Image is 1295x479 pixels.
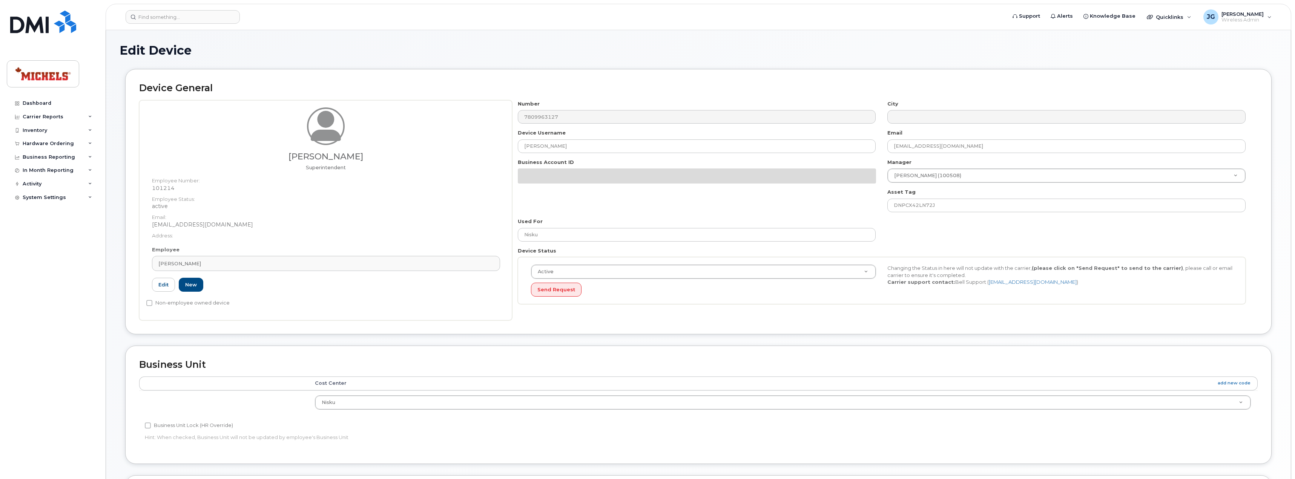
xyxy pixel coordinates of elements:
[152,221,500,228] dd: [EMAIL_ADDRESS][DOMAIN_NAME]
[152,152,500,161] h3: [PERSON_NAME]
[887,188,916,196] label: Asset Tag
[145,421,233,430] label: Business Unit Lock (HR Override)
[152,192,500,203] dt: Employee Status:
[882,265,1238,286] div: Changing the Status in here will not update with the carrier, , please call or email carrier to e...
[120,44,1277,57] h1: Edit Device
[152,278,175,292] a: Edit
[152,202,500,210] dd: active
[145,422,151,428] input: Business Unit Lock (HR Override)
[139,360,1258,370] h2: Business Unit
[518,247,556,254] label: Device Status
[1032,265,1183,271] strong: (please click on "Send Request" to send to the carrier)
[890,172,961,179] span: [PERSON_NAME] (100508)
[989,279,1077,285] a: [EMAIL_ADDRESS][DOMAIN_NAME]
[139,83,1258,93] h2: Device General
[152,228,500,239] dt: Address:
[158,260,201,267] span: [PERSON_NAME]
[1218,380,1251,386] a: add new code
[145,434,879,441] p: Hint: When checked, Business Unit will not be updated by employee's Business Unit
[887,129,902,136] label: Email
[518,100,540,107] label: Number
[152,173,500,184] dt: Employee Number:
[152,256,500,271] a: [PERSON_NAME]
[152,210,500,221] dt: Email:
[146,298,230,308] label: Non-employee owned device
[315,396,1251,409] a: Nisku
[152,184,500,192] dd: 101214
[888,169,1245,182] a: [PERSON_NAME] (100508)
[518,218,543,225] label: Used For
[887,159,911,166] label: Manager
[887,100,898,107] label: City
[322,399,335,405] span: Nisku
[146,300,152,306] input: Non-employee owned device
[887,279,955,285] strong: Carrier support contact:
[531,265,876,279] a: Active
[179,278,203,292] a: New
[518,129,566,136] label: Device Username
[308,376,1258,390] th: Cost Center
[531,283,582,297] button: Send Request
[518,159,574,166] label: Business Account ID
[533,268,554,275] span: Active
[152,246,180,253] label: Employee
[306,164,346,170] span: Job title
